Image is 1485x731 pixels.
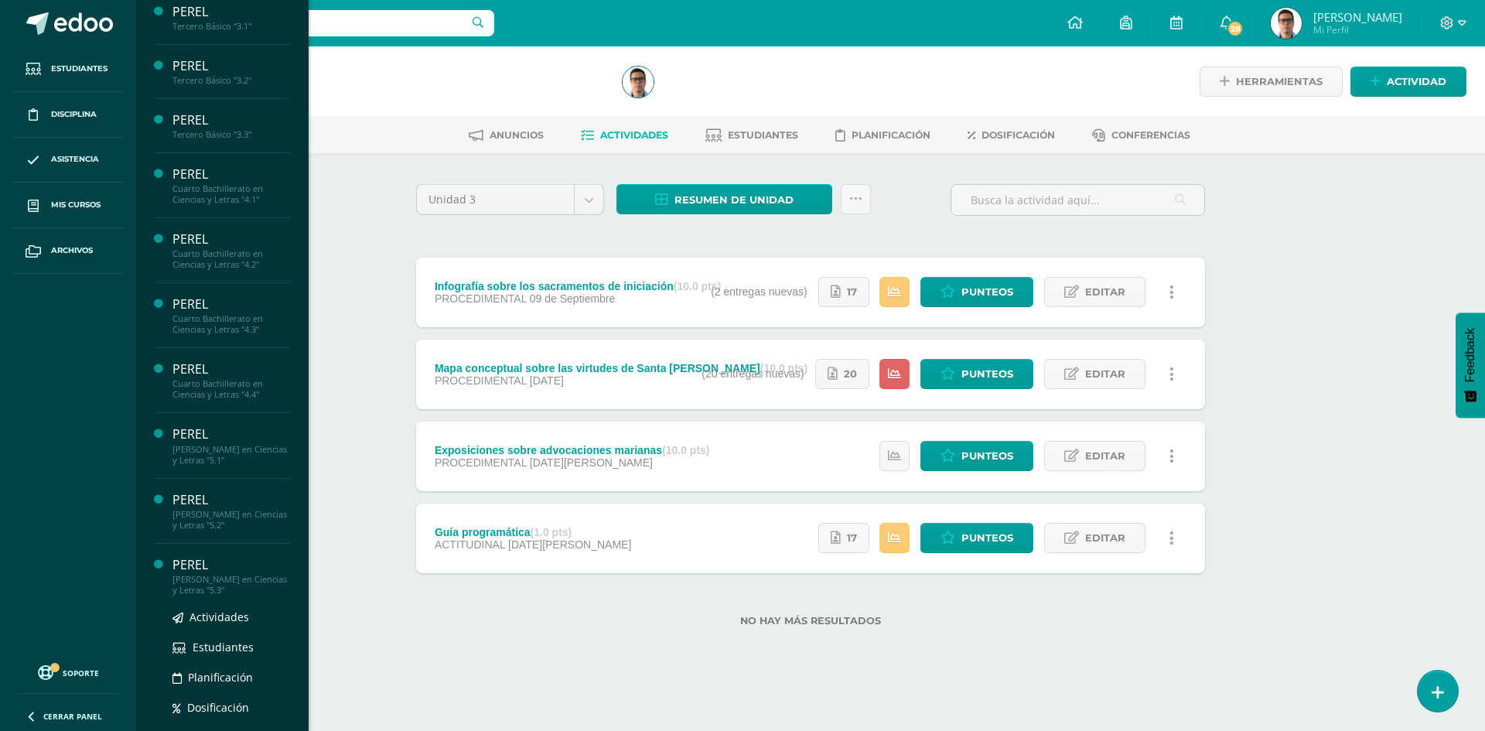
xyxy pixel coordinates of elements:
a: Punteos [920,277,1033,307]
a: Planificación [172,668,290,686]
span: 17 [847,278,857,306]
strong: (10.0 pts) [662,444,709,456]
span: Unidad 3 [428,185,562,214]
a: Asistencia [12,138,124,183]
span: Planificación [852,129,930,141]
span: Planificación [188,670,253,685]
a: 17 [818,523,869,553]
div: PEREL [172,231,290,248]
span: Dosificación [187,700,249,715]
span: Mis cursos [51,199,101,211]
span: Cerrar panel [43,711,102,722]
div: PEREL [172,425,290,443]
div: PEREL [172,57,290,75]
a: Mis cursos [12,183,124,228]
a: PERELTercero Básico "3.3" [172,111,290,140]
div: PEREL [172,111,290,129]
span: Resumen de unidad [674,186,794,214]
span: Actividades [600,129,668,141]
div: Primero Básico '1.1' [195,85,604,100]
a: PEREL[PERSON_NAME] en Ciencias y Letras "5.2" [172,491,290,531]
div: PEREL [172,3,290,21]
span: Editar [1085,360,1125,388]
a: PERELCuarto Bachillerato en Ciencias y Letras "4.2" [172,231,290,270]
div: Guía programática [435,526,631,538]
a: Dosificación [172,699,290,716]
a: Estudiantes [12,46,124,92]
span: Punteos [961,442,1013,470]
span: Punteos [961,360,1013,388]
a: Conferencias [1092,123,1190,148]
div: Tercero Básico "3.3" [172,129,290,140]
span: ACTITUDINAL [435,538,505,551]
a: PERELTercero Básico "3.1" [172,3,290,32]
span: Estudiantes [193,640,254,654]
a: Disciplina [12,92,124,138]
span: 17 [847,524,857,552]
strong: (10.0 pts) [674,280,721,292]
label: No hay más resultados [416,615,1205,627]
a: Actividades [172,608,290,626]
span: [PERSON_NAME] [1313,9,1402,25]
h1: PEREL [195,63,604,85]
strong: (1.0 pts) [531,526,572,538]
span: Editar [1085,524,1125,552]
span: Punteos [961,278,1013,306]
a: Archivos [12,228,124,274]
span: Feedback [1463,328,1477,382]
span: PROCEDIMENTAL [435,292,527,305]
div: PEREL [172,360,290,378]
a: Unidad 3 [417,185,603,214]
span: Editar [1085,442,1125,470]
a: 17 [818,277,869,307]
input: Busca la actividad aquí... [951,185,1204,215]
span: Mi Perfil [1313,23,1402,36]
div: Tercero Básico "3.1" [172,21,290,32]
span: PROCEDIMENTAL [435,456,527,469]
div: PEREL [172,556,290,574]
span: Herramientas [1236,67,1323,96]
img: 4c9214d6dc3ad1af441a6e04af4808ea.png [1271,8,1302,39]
span: Estudiantes [51,63,108,75]
a: PERELCuarto Bachillerato en Ciencias y Letras "4.4" [172,360,290,400]
a: PEREL[PERSON_NAME] en Ciencias y Letras "5.1" [172,425,290,465]
a: 20 [815,359,869,389]
div: Cuarto Bachillerato en Ciencias y Letras "4.1" [172,183,290,205]
div: [PERSON_NAME] en Ciencias y Letras "5.3" [172,574,290,596]
div: Tercero Básico "3.2" [172,75,290,86]
img: 4c9214d6dc3ad1af441a6e04af4808ea.png [623,67,654,97]
a: Planificación [835,123,930,148]
span: Disciplina [51,108,97,121]
a: PERELCuarto Bachillerato en Ciencias y Letras "4.1" [172,166,290,205]
span: Dosificación [981,129,1055,141]
a: Anuncios [469,123,544,148]
a: Punteos [920,441,1033,471]
span: 20 [844,360,857,388]
span: Punteos [961,524,1013,552]
span: Editar [1085,278,1125,306]
span: Actividades [189,610,249,624]
div: Cuarto Bachillerato en Ciencias y Letras "4.2" [172,248,290,270]
a: Resumen de unidad [616,184,832,214]
div: [PERSON_NAME] en Ciencias y Letras "5.1" [172,444,290,466]
div: Cuarto Bachillerato en Ciencias y Letras "4.3" [172,313,290,335]
a: PEREL[PERSON_NAME] en Ciencias y Letras "5.3" [172,556,290,596]
div: Infografía sobre los sacramentos de iniciación [435,280,721,292]
a: Herramientas [1200,67,1343,97]
div: Exposiciones sobre advocaciones marianas [435,444,710,456]
a: Estudiantes [705,123,798,148]
a: Soporte [19,661,118,682]
span: Estudiantes [728,129,798,141]
span: 28 [1227,20,1244,37]
a: Punteos [920,359,1033,389]
span: Conferencias [1111,129,1190,141]
a: PERELTercero Básico "3.2" [172,57,290,86]
div: PEREL [172,491,290,509]
div: Mapa conceptual sobre las virtudes de Santa [PERSON_NAME] [435,362,807,374]
span: [DATE] [530,374,564,387]
span: [DATE][PERSON_NAME] [508,538,631,551]
a: PERELCuarto Bachillerato en Ciencias y Letras "4.3" [172,295,290,335]
span: 09 de Septiembre [530,292,616,305]
a: Dosificación [968,123,1055,148]
button: Feedback - Mostrar encuesta [1456,313,1485,418]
